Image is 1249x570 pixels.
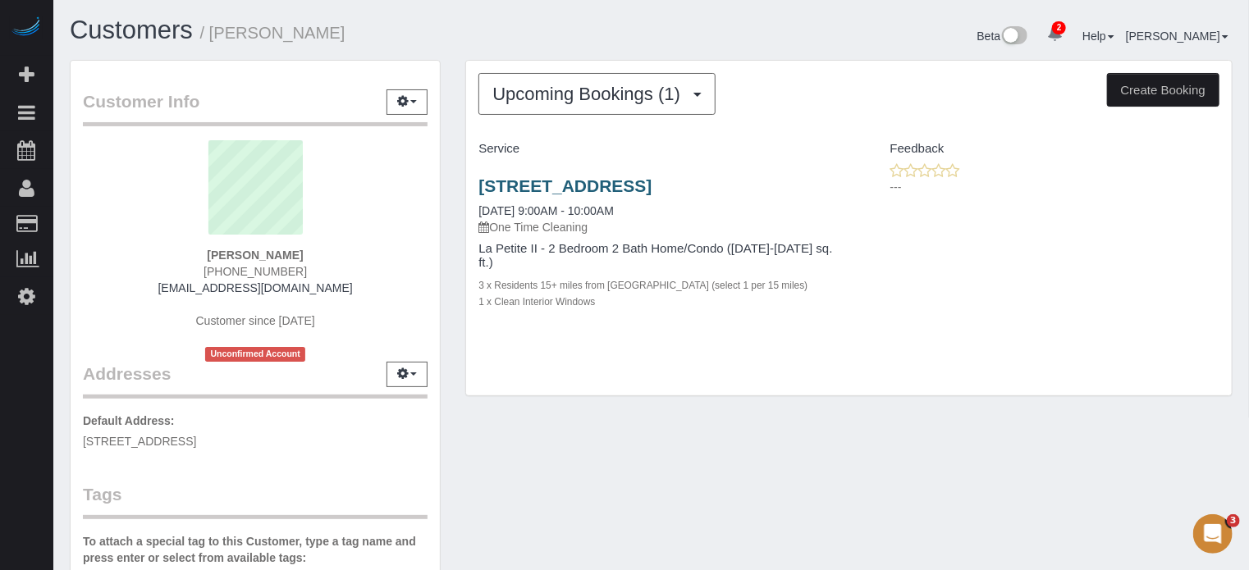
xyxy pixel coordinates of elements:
button: Upcoming Bookings (1) [478,73,716,115]
a: Help [1082,30,1114,43]
span: [PHONE_NUMBER] [204,265,307,278]
a: [STREET_ADDRESS] [478,176,652,195]
legend: Customer Info [83,89,428,126]
iframe: Intercom live chat [1193,514,1233,554]
p: One Time Cleaning [478,219,836,235]
button: Create Booking [1107,73,1219,107]
small: / [PERSON_NAME] [200,24,345,42]
label: Default Address: [83,413,175,429]
span: 3 [1227,514,1240,527]
span: 2 [1052,21,1066,34]
legend: Tags [83,482,428,519]
a: [PERSON_NAME] [1126,30,1228,43]
img: New interface [1000,26,1027,48]
small: 1 x Clean Interior Windows [478,296,595,308]
h4: Service [478,142,836,156]
a: [EMAIL_ADDRESS][DOMAIN_NAME] [158,281,353,294]
span: [STREET_ADDRESS] [83,435,196,448]
a: [DATE] 9:00AM - 10:00AM [478,204,614,217]
span: Customer since [DATE] [196,314,315,327]
a: 2 [1039,16,1071,52]
label: To attach a special tag to this Customer, type a tag name and press enter or select from availabl... [83,533,428,566]
span: Unconfirmed Account [205,347,305,361]
strong: [PERSON_NAME] [207,249,303,262]
p: --- [890,179,1219,195]
h4: La Petite II - 2 Bedroom 2 Bath Home/Condo ([DATE]-[DATE] sq. ft.) [478,242,836,269]
a: Beta [977,30,1028,43]
span: Upcoming Bookings (1) [492,84,689,104]
a: Customers [70,16,193,44]
h4: Feedback [862,142,1219,156]
small: 3 x Residents 15+ miles from [GEOGRAPHIC_DATA] (select 1 per 15 miles) [478,280,808,291]
img: Automaid Logo [10,16,43,39]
